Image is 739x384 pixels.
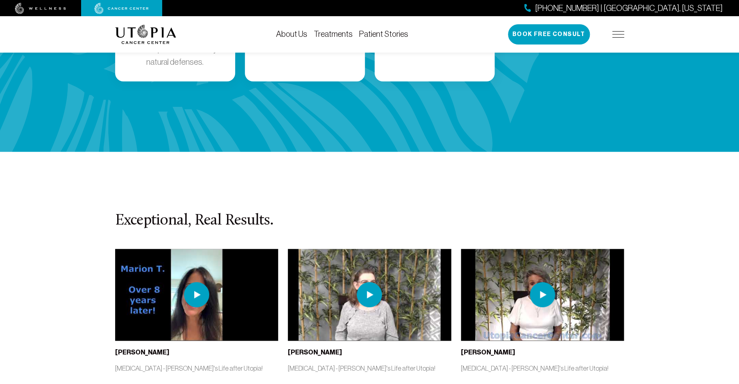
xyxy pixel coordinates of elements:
a: Patient Stories [359,30,408,38]
a: [PHONE_NUMBER] | [GEOGRAPHIC_DATA], [US_STATE] [524,2,723,14]
img: wellness [15,3,66,14]
p: [MEDICAL_DATA] - [PERSON_NAME]'s Life after Utopia! [461,364,624,373]
button: Book Free Consult [508,24,590,45]
img: play icon [184,282,209,307]
h3: Exceptional, Real Results. [115,212,624,229]
span: [PHONE_NUMBER] | [GEOGRAPHIC_DATA], [US_STATE] [535,2,723,14]
b: [PERSON_NAME] [115,348,169,356]
img: play icon [357,282,382,307]
img: play icon [530,282,555,307]
img: thumbnail [461,249,624,340]
p: [MEDICAL_DATA] - [PERSON_NAME]'s Life after Utopia! [115,364,278,373]
b: [PERSON_NAME] [461,348,515,356]
img: thumbnail [115,249,278,340]
img: logo [115,25,176,44]
img: cancer center [94,3,149,14]
img: thumbnail [288,249,451,340]
a: About Us [276,30,307,38]
b: [PERSON_NAME] [288,348,342,356]
p: [MEDICAL_DATA] - [PERSON_NAME]'s Life after Utopia! [288,364,451,373]
a: Treatments [314,30,353,38]
img: icon-hamburger [612,31,624,38]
